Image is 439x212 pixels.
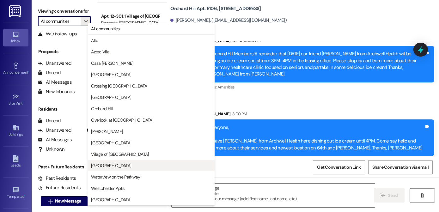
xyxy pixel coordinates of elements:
div: Property: [GEOGRAPHIC_DATA] [101,20,160,26]
span: Send [388,192,398,199]
span: [GEOGRAPHIC_DATA] [91,197,131,203]
span: Crossing [GEOGRAPHIC_DATA] [91,83,148,89]
div: Unanswered [38,60,71,67]
span: [GEOGRAPHIC_DATA] [91,162,131,169]
div: Unread [38,70,61,76]
button: New Message [41,196,88,206]
a: Buildings [3,122,28,139]
span: [PERSON_NAME] [91,128,123,135]
button: Get Conversation Link [313,160,365,174]
input: All communities [41,16,81,26]
div: All Messages [38,79,72,86]
div: Unanswered [38,127,71,134]
span: New Message [55,198,81,204]
button: Send [374,188,405,203]
b: Orchard Hill: Apt. E106, [STREET_ADDRESS] [170,5,261,12]
div: (85) [85,125,97,135]
span: Amenities [217,84,235,90]
div: Past Residents [38,175,76,182]
div: [PERSON_NAME] [199,111,434,119]
img: ResiDesk Logo [9,5,22,17]
span: • [28,69,29,74]
i:  [420,193,424,198]
div: Hi Everyone, We have [PERSON_NAME] from Archwell Health here dishing out ice cream until 4PM. Com... [204,124,424,151]
div: 3:00 PM [231,111,247,117]
span: Overlook at [GEOGRAPHIC_DATA] [91,117,153,123]
span: [GEOGRAPHIC_DATA] [91,71,131,78]
span: Village of [GEOGRAPHIC_DATA] [91,151,149,157]
a: Inbox [3,29,28,46]
div: New Inbounds [38,88,75,95]
span: [GEOGRAPHIC_DATA] [91,140,131,146]
div: Apt. 12-301, 1 Village of [GEOGRAPHIC_DATA] [101,13,160,20]
a: Site Visit • [3,91,28,108]
div: Residents [32,106,97,112]
a: Leads [3,153,28,170]
div: Prospects [32,48,97,55]
div: Unknown [38,146,65,153]
button: Share Conversation via email [368,160,433,174]
div: [PERSON_NAME]. ([EMAIL_ADDRESS][DOMAIN_NAME]) [170,17,287,24]
div: Hi Orchard Hill Members!A reminder that [DATE] our friend [PERSON_NAME] from Archwell Health will... [204,51,424,78]
label: Viewing conversations for [38,6,91,16]
span: Aztec Villa [91,49,109,55]
span: Casa [PERSON_NAME] [91,60,133,66]
span: Share Conversation via email [372,164,429,171]
div: [PERSON_NAME] [199,37,434,46]
div: Past + Future Residents [32,164,97,170]
div: Tagged as: [199,156,434,165]
div: Tagged as: [199,82,434,92]
span: • [24,193,25,198]
i:  [84,19,88,24]
span: • [23,100,24,105]
div: WO Follow-ups [38,31,77,37]
span: Orchard Hill [91,106,113,112]
i:  [48,199,52,204]
span: [GEOGRAPHIC_DATA] [91,94,131,100]
div: All Messages [38,136,72,143]
span: All communities [91,26,120,32]
span: Alto [91,37,98,44]
i:  [381,193,385,198]
div: Unread [38,118,61,124]
span: Get Conversation Link [317,164,361,171]
span: Waterview on the Parkway [91,174,140,180]
span: Westchester Apts. [91,185,125,191]
div: Future Residents [38,185,81,191]
a: Templates • [3,185,28,202]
